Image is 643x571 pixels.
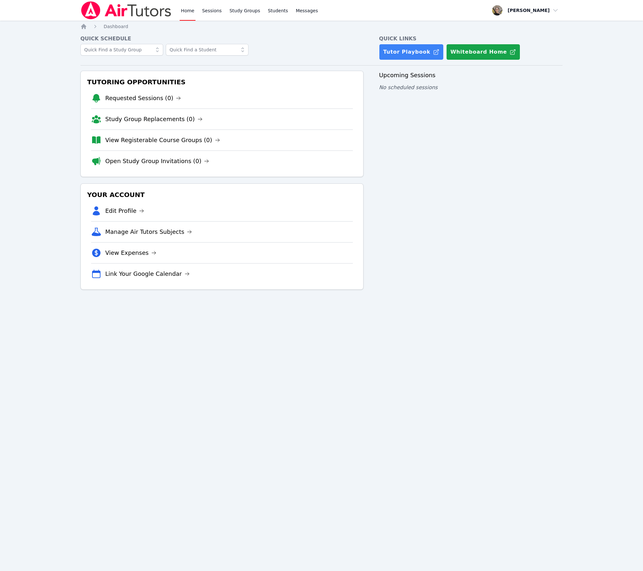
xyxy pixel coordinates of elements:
input: Quick Find a Student [166,44,248,56]
a: Edit Profile [105,206,144,215]
a: Tutor Playbook [379,44,444,60]
h4: Quick Links [379,35,563,43]
a: View Registerable Course Groups (0) [105,136,220,145]
a: Open Study Group Invitations (0) [105,157,209,166]
button: Whiteboard Home [446,44,520,60]
h3: Your Account [86,189,358,201]
nav: Breadcrumb [80,23,563,30]
h3: Upcoming Sessions [379,71,563,80]
span: No scheduled sessions [379,84,437,90]
input: Quick Find a Study Group [80,44,163,56]
span: Dashboard [104,24,128,29]
a: Study Group Replacements (0) [105,115,203,124]
a: Manage Air Tutors Subjects [105,227,192,236]
a: Link Your Google Calendar [105,269,190,278]
a: Requested Sessions (0) [105,94,181,103]
h3: Tutoring Opportunities [86,76,358,88]
a: View Expenses [105,248,156,257]
h4: Quick Schedule [80,35,364,43]
img: Air Tutors [80,1,172,19]
a: Dashboard [104,23,128,30]
span: Messages [296,7,318,14]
